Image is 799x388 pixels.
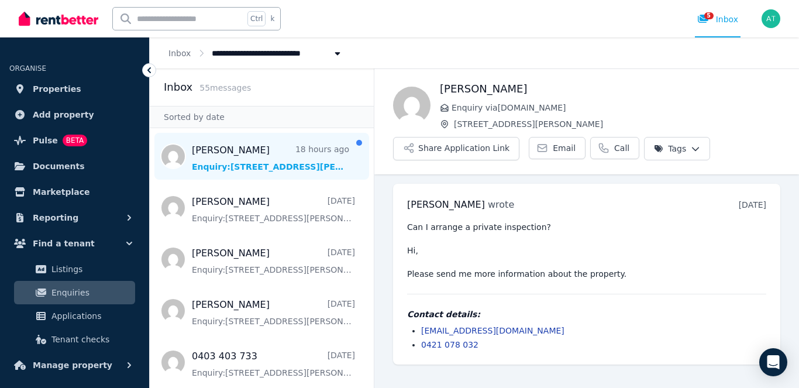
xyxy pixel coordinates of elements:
[590,137,639,159] a: Call
[33,108,94,122] span: Add property
[421,340,478,349] a: 0421 078 032
[150,106,374,128] div: Sorted by date
[51,332,130,346] span: Tenant checks
[393,137,519,160] button: Share Application Link
[192,298,355,327] a: [PERSON_NAME][DATE]Enquiry:[STREET_ADDRESS][PERSON_NAME].
[51,262,130,276] span: Listings
[654,143,686,154] span: Tags
[697,13,738,25] div: Inbox
[14,281,135,304] a: Enquiries
[270,14,274,23] span: k
[14,257,135,281] a: Listings
[33,159,85,173] span: Documents
[9,206,140,229] button: Reporting
[33,185,89,199] span: Marketplace
[9,353,140,377] button: Manage property
[33,211,78,225] span: Reporting
[247,11,266,26] span: Ctrl
[529,137,586,159] a: Email
[553,142,576,154] span: Email
[33,236,95,250] span: Find a tenant
[759,348,787,376] div: Open Intercom Messenger
[704,12,714,19] span: 5
[51,309,130,323] span: Applications
[614,142,629,154] span: Call
[199,83,251,92] span: 55 message s
[9,232,140,255] button: Find a tenant
[739,200,766,210] time: [DATE]
[14,328,135,351] a: Tenant checks
[33,133,58,147] span: Pulse
[9,77,140,101] a: Properties
[407,308,766,320] h4: Contact details:
[488,199,514,210] span: wrote
[644,137,710,160] button: Tags
[454,118,780,130] span: [STREET_ADDRESS][PERSON_NAME]
[407,199,485,210] span: [PERSON_NAME]
[33,358,112,372] span: Manage property
[421,326,564,335] a: [EMAIL_ADDRESS][DOMAIN_NAME]
[33,82,81,96] span: Properties
[192,195,355,224] a: [PERSON_NAME][DATE]Enquiry:[STREET_ADDRESS][PERSON_NAME].
[762,9,780,28] img: Anton Tonev
[192,143,349,173] a: [PERSON_NAME]18 hours agoEnquiry:[STREET_ADDRESS][PERSON_NAME].
[452,102,780,114] span: Enquiry via [DOMAIN_NAME]
[192,349,355,379] a: 0403 403 733[DATE]Enquiry:[STREET_ADDRESS][PERSON_NAME].
[63,135,87,146] span: BETA
[51,286,130,300] span: Enquiries
[9,180,140,204] a: Marketplace
[440,81,780,97] h1: [PERSON_NAME]
[393,87,431,124] img: Carla Basso
[164,79,192,95] h2: Inbox
[9,154,140,178] a: Documents
[168,49,191,58] a: Inbox
[9,129,140,152] a: PulseBETA
[192,246,355,276] a: [PERSON_NAME][DATE]Enquiry:[STREET_ADDRESS][PERSON_NAME].
[150,37,362,68] nav: Breadcrumb
[9,103,140,126] a: Add property
[9,64,46,73] span: ORGANISE
[407,221,766,280] pre: Can I arrange a private inspection? Hi, Please send me more information about the property.
[19,10,98,28] img: RentBetter
[14,304,135,328] a: Applications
